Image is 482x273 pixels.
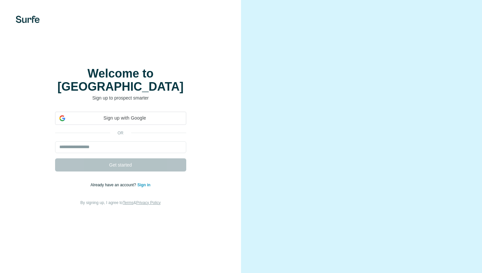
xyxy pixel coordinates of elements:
[110,130,131,136] p: or
[90,183,137,187] span: Already have an account?
[55,112,186,125] div: Sign up with Google
[80,200,161,205] span: By signing up, I agree to &
[55,67,186,93] h1: Welcome to [GEOGRAPHIC_DATA]
[68,115,182,122] span: Sign up with Google
[137,183,151,187] a: Sign in
[55,95,186,101] p: Sign up to prospect smarter
[136,200,161,205] a: Privacy Policy
[16,16,40,23] img: Surfe's logo
[123,200,134,205] a: Terms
